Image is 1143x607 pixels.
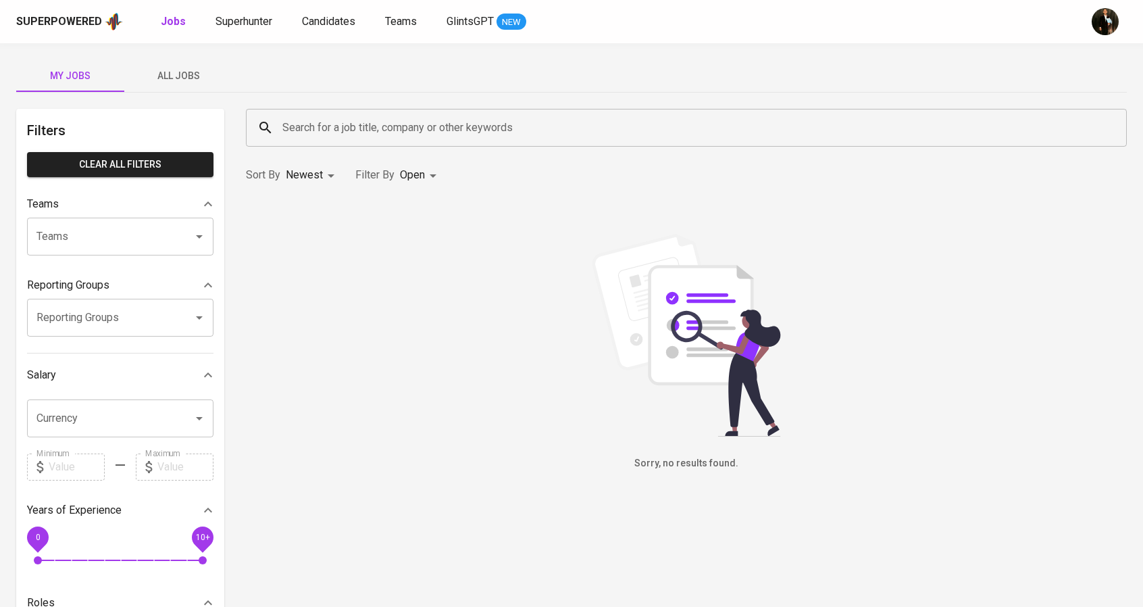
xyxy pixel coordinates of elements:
[27,362,213,389] div: Salary
[355,167,395,183] p: Filter By
[16,11,123,32] a: Superpoweredapp logo
[49,454,105,481] input: Value
[190,409,209,428] button: Open
[385,14,420,30] a: Teams
[38,156,203,173] span: Clear All filters
[27,196,59,212] p: Teams
[27,272,213,299] div: Reporting Groups
[400,163,441,188] div: Open
[302,14,358,30] a: Candidates
[246,456,1127,471] h6: Sorry, no results found.
[302,15,355,28] span: Candidates
[385,15,417,28] span: Teams
[215,14,275,30] a: Superhunter
[286,167,323,183] p: Newest
[27,120,213,141] h6: Filters
[447,15,494,28] span: GlintsGPT
[215,15,272,28] span: Superhunter
[161,14,188,30] a: Jobs
[24,68,116,84] span: My Jobs
[105,11,123,32] img: app logo
[447,14,526,30] a: GlintsGPT NEW
[585,234,788,437] img: file_searching.svg
[286,163,339,188] div: Newest
[190,227,209,246] button: Open
[190,308,209,327] button: Open
[27,497,213,524] div: Years of Experience
[16,14,102,30] div: Superpowered
[246,167,280,183] p: Sort By
[400,168,425,181] span: Open
[195,532,209,541] span: 10+
[497,16,526,29] span: NEW
[132,68,224,84] span: All Jobs
[27,191,213,218] div: Teams
[27,277,109,293] p: Reporting Groups
[27,502,122,518] p: Years of Experience
[27,367,56,383] p: Salary
[161,15,186,28] b: Jobs
[35,532,40,541] span: 0
[27,152,213,177] button: Clear All filters
[1092,8,1119,35] img: ridlo@glints.com
[157,454,213,481] input: Value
